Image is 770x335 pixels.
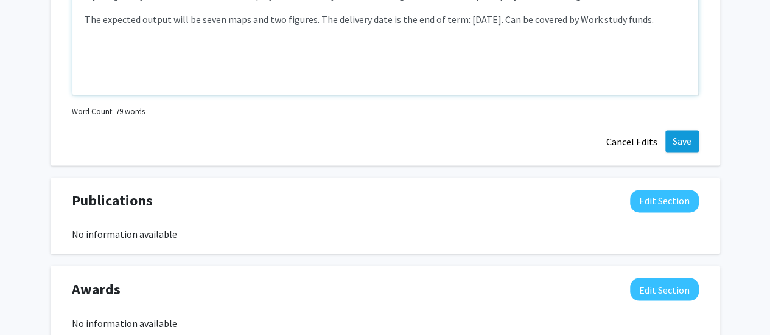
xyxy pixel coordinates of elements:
[630,190,699,212] button: Edit Publications
[630,278,699,300] button: Edit Awards
[72,106,145,117] small: Word Count: 79 words
[72,190,153,212] span: Publications
[85,12,686,27] p: The expected output will be seven maps and two figures. The delivery date is the end of term: [DA...
[72,278,121,300] span: Awards
[72,316,699,330] div: No information available
[9,280,52,326] iframe: Chat
[665,130,699,152] button: Save
[598,130,665,153] button: Cancel Edits
[72,227,699,241] div: No information available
